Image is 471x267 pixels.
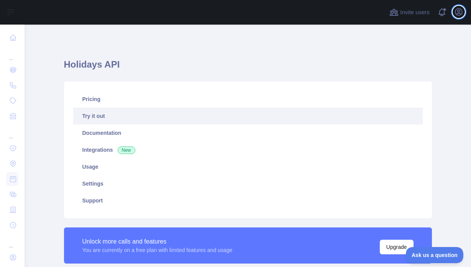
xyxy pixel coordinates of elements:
iframe: Toggle Customer Support [406,247,463,263]
div: Unlock more calls and features [82,237,233,246]
a: Try it out [73,108,423,124]
h1: Holidays API [64,58,432,77]
button: Invite users [388,6,431,18]
a: Pricing [73,91,423,108]
div: ... [6,124,18,140]
div: You are currently on a free plan with limited features and usage [82,246,233,254]
a: Documentation [73,124,423,141]
a: Integrations New [73,141,423,158]
button: Upgrade [380,240,414,254]
a: Support [73,192,423,209]
span: New [118,146,135,154]
a: Usage [73,158,423,175]
div: ... [6,234,18,249]
a: Settings [73,175,423,192]
span: Invite users [400,8,430,17]
div: ... [6,46,18,61]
